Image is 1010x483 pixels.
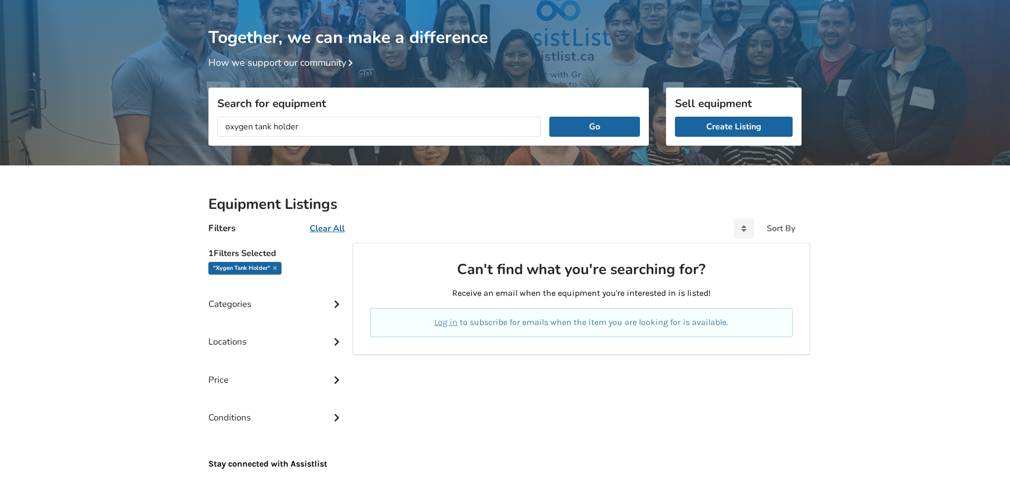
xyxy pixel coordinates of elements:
[675,96,793,110] h3: Sell equipment
[370,287,793,300] p: Receive an email when the equipment you're interested in is listed!
[549,117,640,137] button: Go
[310,223,345,234] u: Clear All
[434,317,458,327] a: Log in
[208,428,344,470] p: Stay connected with Assistlist
[208,243,344,262] h5: 1 Filters Selected
[208,262,282,275] div: "xygen tank holder"
[208,195,802,214] h2: Equipment Listings
[217,117,541,137] input: I am looking for...
[208,391,344,428] div: Conditions
[370,260,793,279] h2: Can't find what you're searching for?
[208,353,344,391] div: Price
[217,96,640,110] h3: Search for equipment
[208,56,357,69] a: How we support our community
[208,222,235,234] h4: Filters
[675,117,793,137] a: Create Listing
[767,224,795,233] div: Sort By
[208,315,344,353] div: Locations
[383,317,780,329] p: to subscribe for emails when the item you are looking for is available.
[208,277,344,315] div: Categories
